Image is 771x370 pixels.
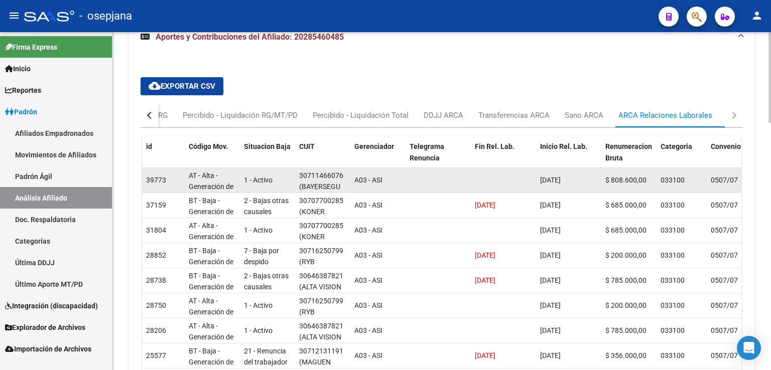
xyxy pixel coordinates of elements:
[354,176,382,184] span: A03 - ASI
[5,343,91,354] span: Importación de Archivos
[295,136,350,180] datatable-header-cell: CUIT
[299,233,337,264] span: (KONER SEGURIDAD SA)
[605,301,647,309] span: $ 200.000,00
[475,351,495,359] span: [DATE]
[661,326,685,334] span: 033100
[711,176,738,184] span: 0507/07
[299,195,343,207] div: 30707700285
[5,322,85,333] span: Explorador de Archivos
[128,21,755,53] mat-expansion-panel-header: Aportes y Contribuciones del Afiliado: 20285460485
[244,226,273,234] span: 1 - Activo
[540,301,561,309] span: [DATE]
[299,333,341,352] span: (ALTA VISION SA)
[410,142,444,162] span: Telegrama Renuncia
[185,136,240,180] datatable-header-cell: Código Mov.
[711,226,738,234] span: 0507/07
[540,351,561,359] span: [DATE]
[146,176,166,184] span: 39773
[5,106,37,117] span: Padrón
[146,251,166,259] span: 28852
[605,351,647,359] span: $ 356.000,00
[142,136,185,180] datatable-header-cell: id
[79,5,132,27] span: - osepjana
[313,110,409,121] div: Percibido - Liquidación Total
[711,201,738,209] span: 0507/07
[661,176,685,184] span: 033100
[244,301,273,309] span: 1 - Activo
[601,136,657,180] datatable-header-cell: Renumeracion Bruta
[354,351,382,359] span: A03 - ASI
[605,201,647,209] span: $ 685.000,00
[5,42,57,53] span: Firma Express
[406,136,471,180] datatable-header-cell: Telegrama Renuncia
[8,10,20,22] mat-icon: menu
[156,32,344,42] span: Aportes y Contribuciones del Afiliado: 20285460485
[540,142,587,150] span: Inicio Rel. Lab.
[661,226,685,234] span: 033100
[299,345,343,357] div: 30712131191
[471,136,536,180] datatable-header-cell: Fin Rel. Lab.
[189,322,233,353] span: AT - Alta - Generación de clave
[565,110,603,121] div: Sano ARCA
[141,77,223,95] button: Exportar CSV
[189,247,233,278] span: BT - Baja - Generación de Clave
[475,201,495,209] span: [DATE]
[244,272,289,291] span: 2 - Bajas otras causales
[5,85,41,96] span: Reportes
[146,142,152,150] span: id
[475,142,515,150] span: Fin Rel. Lab.
[605,251,647,259] span: $ 200.000,00
[299,320,343,332] div: 30646387821
[424,110,463,121] div: DDJJ ARCA
[605,142,652,162] span: Renumeracion Bruta
[540,201,561,209] span: [DATE]
[711,251,738,259] span: 0507/07
[146,326,166,334] span: 28206
[299,270,343,282] div: 30646387821
[354,301,382,309] span: A03 - ASI
[711,142,741,150] span: Convenio
[299,220,343,232] div: 30707700285
[354,276,382,284] span: A03 - ASI
[146,276,166,284] span: 28738
[540,276,561,284] span: [DATE]
[146,301,166,309] span: 28750
[711,326,738,334] span: 0507/07
[354,251,382,259] span: A03 - ASI
[475,251,495,259] span: [DATE]
[146,226,166,234] span: 31804
[189,142,228,150] span: Código Mov.
[244,326,273,334] span: 1 - Activo
[189,171,233,203] span: AT - Alta - Generación de clave
[707,136,757,180] datatable-header-cell: Convenio
[244,197,289,216] span: 2 - Bajas otras causales
[618,110,712,121] div: ARCA Relaciones Laborales
[478,110,550,121] div: Transferencias ARCA
[299,245,343,257] div: 30716250799
[146,351,166,359] span: 25577
[657,136,707,180] datatable-header-cell: Categoria
[350,136,406,180] datatable-header-cell: Gerenciador
[299,258,337,300] span: (RYB SEGURIDAD PRIVADA S.R.L.)
[299,308,337,350] span: (RYB SEGURIDAD PRIVADA S.R.L.)
[605,176,647,184] span: $ 808.600,00
[711,351,738,359] span: 0507/07
[540,176,561,184] span: [DATE]
[189,297,233,328] span: AT - Alta - Generación de clave
[5,63,31,74] span: Inicio
[661,276,685,284] span: 033100
[540,251,561,259] span: [DATE]
[354,201,382,209] span: A03 - ASI
[299,142,315,150] span: CUIT
[244,142,291,150] span: Situacion Baja
[661,351,685,359] span: 033100
[189,272,233,303] span: BT - Baja - Generación de Clave
[661,301,685,309] span: 033100
[189,197,233,228] span: BT - Baja - Generación de Clave
[605,326,647,334] span: $ 785.000,00
[183,110,298,121] div: Percibido - Liquidación RG/MT/PD
[354,142,394,150] span: Gerenciador
[711,301,738,309] span: 0507/07
[475,276,495,284] span: [DATE]
[540,226,561,234] span: [DATE]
